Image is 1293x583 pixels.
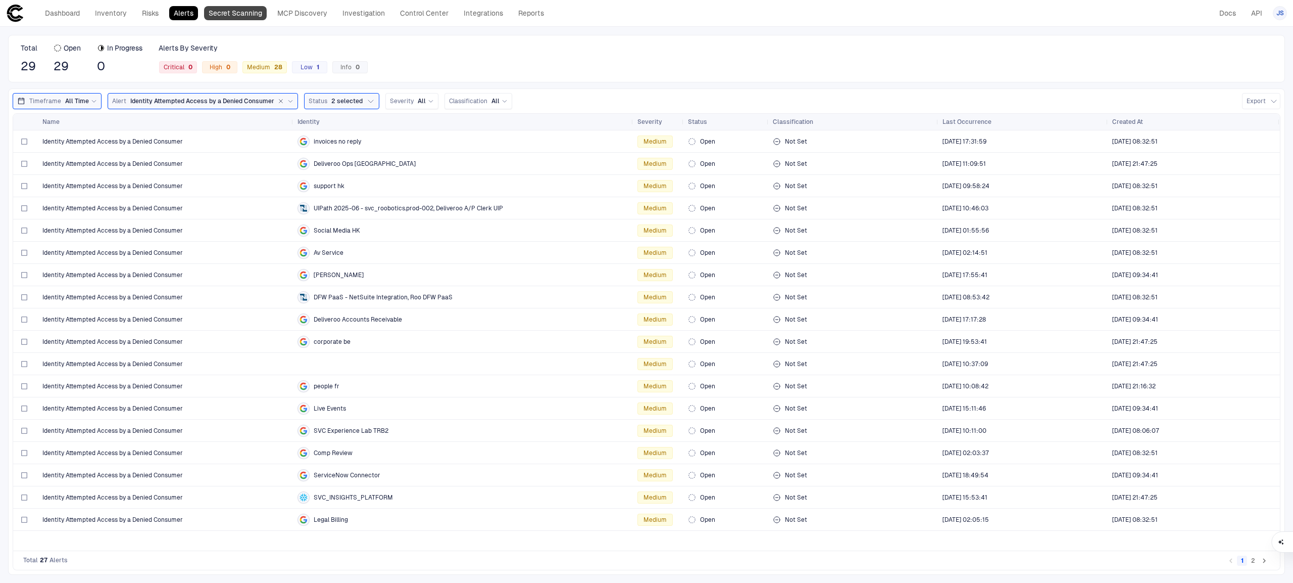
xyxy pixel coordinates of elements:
span: Medium [643,160,667,168]
div: Not Set [773,131,934,152]
div: 06/03/2025 17:17:28 (GMT+00:00 UTC) [942,316,986,324]
span: [DATE] 02:14:51 [942,249,987,257]
div: 25/08/2025 07:32:51 (GMT+00:00 UTC) [1112,138,1158,146]
span: [DATE] 08:06:07 [1112,427,1159,435]
span: ServiceNow Connector [314,471,380,479]
span: Medium [643,516,667,524]
span: Medium [643,227,667,235]
div: 26/08/2025 08:34:41 (GMT+00:00 UTC) [1112,471,1158,479]
span: [PERSON_NAME] [314,271,364,279]
span: 0 [97,59,142,74]
span: Open [700,405,715,413]
span: [DATE] 10:37:09 [942,360,988,368]
span: Identity Attempted Access by a Denied Consumer [42,249,183,257]
span: Identity Attempted Access by a Denied Consumer [42,160,183,168]
div: Not Set [773,398,934,419]
div: 08/09/2025 20:47:25 (GMT+00:00 UTC) [1112,338,1158,346]
span: Medium [643,427,667,435]
span: Identity Attempted Access by a Denied Consumer [42,494,183,502]
button: Go to page 2 [1248,556,1258,566]
span: 27 [40,556,47,564]
span: Last Occurrence [942,118,991,126]
span: Open [700,316,715,324]
div: 0 [222,64,230,71]
button: Export [1242,93,1280,109]
span: [DATE] 09:34:41 [1112,471,1158,479]
span: Identity Attempted Access by a Denied Consumer [42,471,183,479]
a: Alerts [169,6,198,20]
span: [DATE] 08:32:51 [1112,204,1158,212]
span: [DATE] 17:31:59 [942,138,986,146]
a: Control Center [395,6,453,20]
div: 25/08/2025 07:32:51 (GMT+00:00 UTC) [1112,449,1158,457]
span: UIPath 2025-06 - svc_roobotics.prod-002, Deliveroo A/P Clerk UIP [314,204,503,212]
span: [DATE] 10:46:03 [942,204,988,212]
span: Classification [773,118,813,126]
span: [DATE] 08:53:42 [942,293,989,301]
span: Social Media HK [314,227,360,235]
span: [DATE] 08:32:51 [1112,182,1158,190]
span: [DATE] 08:32:51 [1112,293,1158,301]
span: Identity Attempted Access by a Denied Consumer [42,227,183,235]
div: 24/02/2025 01:55:56 (GMT+00:00 UTC) [942,227,989,235]
div: 05/03/2025 10:08:42 (GMT+00:00 UTC) [942,382,988,390]
span: All [491,97,500,105]
div: 27/08/2025 07:06:07 (GMT+00:00 UTC) [1112,427,1159,435]
div: 24/03/2025 10:11:00 (GMT+00:00 UTC) [942,427,986,435]
span: Identity Attempted Access by a Denied Consumer [42,316,183,324]
span: Alerts [49,556,68,564]
span: Medium [643,382,667,390]
a: Docs [1215,6,1240,20]
a: Investigation [338,6,389,20]
span: Legal Billing [314,516,348,524]
span: Severity [390,97,414,105]
span: support hk [314,182,344,190]
span: Identity Attempted Access by a Denied Consumer [42,182,183,190]
div: 04/08/2025 09:37:09 (GMT+00:00 UTC) [942,360,988,368]
span: Open [700,382,715,390]
a: Inventory [90,6,131,20]
span: [DATE] 17:17:28 [942,316,986,324]
span: Deliveroo Ops [GEOGRAPHIC_DATA] [314,160,416,168]
span: Classification [449,97,487,105]
span: Medium [643,293,667,301]
nav: pagination navigation [1225,554,1270,566]
div: 08/09/2025 20:47:25 (GMT+00:00 UTC) [1112,494,1158,502]
div: 25/08/2025 07:32:51 (GMT+00:00 UTC) [1112,293,1158,301]
div: 19/06/2025 09:46:03 (GMT+00:00 UTC) [942,204,988,212]
span: [DATE] 08:32:51 [1112,516,1158,524]
span: Identity Attempted Access by a Denied Consumer [42,338,183,346]
div: 06/03/2025 15:11:46 (GMT+00:00 UTC) [942,405,986,413]
div: 25/08/2025 07:32:51 (GMT+00:00 UTC) [1112,516,1158,524]
span: Identity Attempted Access by a Denied Consumer [42,271,183,279]
a: Reports [514,6,549,20]
div: 21/04/2025 10:09:51 (GMT+00:00 UTC) [942,160,986,168]
div: 24/02/2025 02:03:37 (GMT+00:00 UTC) [942,449,989,457]
div: 1 [313,64,319,71]
span: Status [309,97,327,105]
span: [DATE] 15:11:46 [942,405,986,413]
span: [DATE] 09:34:41 [1112,316,1158,324]
span: Identity Attempted Access by a Denied Consumer [42,516,183,524]
a: API [1247,6,1267,20]
span: Identity Attempted Access by a Denied Consumer [42,138,183,146]
span: SVC Experience Lab TRB2 [314,427,388,435]
div: 06/03/2025 17:55:41 (GMT+00:00 UTC) [942,271,987,279]
span: Medium [643,316,667,324]
div: 26/04/2025 18:53:41 (GMT+00:00 UTC) [942,338,987,346]
span: Open [700,138,715,146]
span: [DATE] 02:05:15 [942,516,989,524]
span: 29 [21,59,37,74]
span: Medium [643,204,667,212]
span: [DATE] 15:53:41 [942,494,987,502]
div: Not Set [773,220,934,241]
div: 0 [352,64,360,71]
span: Medium [643,449,667,457]
span: Identity Attempted Access by a Denied Consumer [130,97,274,105]
div: 12/08/2025 14:53:41 (GMT+00:00 UTC) [942,494,987,502]
span: Medium [643,494,667,502]
span: Created At [1112,118,1143,126]
span: [DATE] 21:16:32 [1112,382,1156,390]
span: Open [700,494,715,502]
span: Info [340,63,360,71]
